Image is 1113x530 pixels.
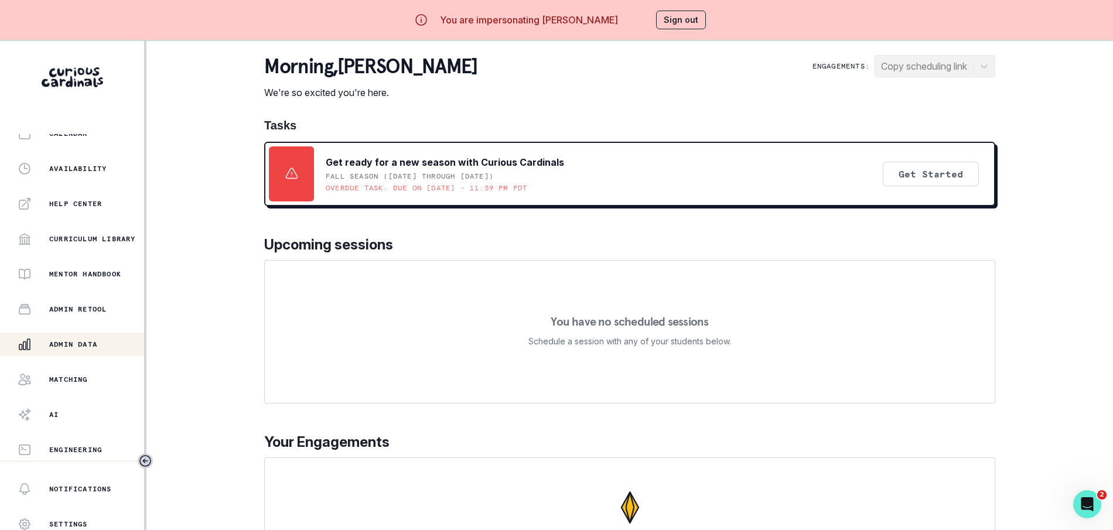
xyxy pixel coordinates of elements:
[49,234,136,244] p: Curriculum Library
[326,172,494,181] p: Fall Season ([DATE] through [DATE])
[49,445,102,454] p: Engineering
[812,61,870,71] p: Engagements:
[440,13,618,27] p: You are impersonating [PERSON_NAME]
[326,183,527,193] p: Overdue task: Due on [DATE] • 11:59 PM PDT
[528,334,731,348] p: Schedule a session with any of your students below.
[1073,490,1101,518] iframe: Intercom live chat
[264,118,995,132] h1: Tasks
[1097,490,1107,500] span: 2
[49,410,59,419] p: AI
[49,375,88,384] p: Matching
[656,11,706,29] button: Sign out
[551,316,708,327] p: You have no scheduled sessions
[264,432,995,453] p: Your Engagements
[49,269,121,279] p: Mentor Handbook
[264,234,995,255] p: Upcoming sessions
[49,484,112,494] p: Notifications
[49,519,88,529] p: Settings
[264,55,477,78] p: morning , [PERSON_NAME]
[42,67,103,87] img: Curious Cardinals Logo
[49,199,102,208] p: Help Center
[49,164,107,173] p: Availability
[326,155,564,169] p: Get ready for a new season with Curious Cardinals
[49,305,107,314] p: Admin Retool
[883,162,979,186] button: Get Started
[138,453,153,469] button: Toggle sidebar
[49,340,97,349] p: Admin Data
[264,86,477,100] p: We're so excited you're here.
